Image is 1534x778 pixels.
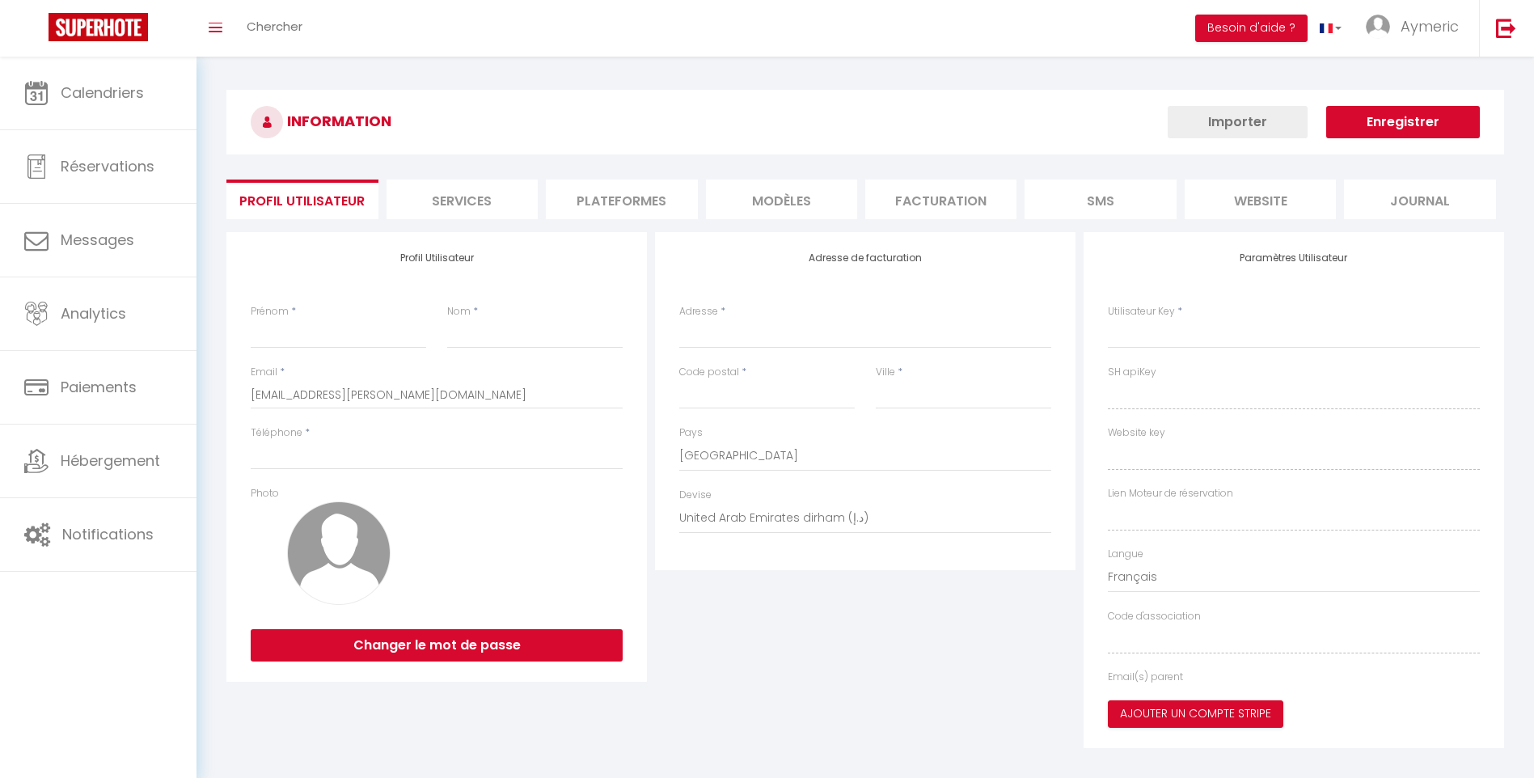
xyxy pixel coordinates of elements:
[61,303,126,323] span: Analytics
[546,180,697,219] li: Plateformes
[247,18,302,35] span: Chercher
[1326,106,1480,138] button: Enregistrer
[251,486,279,501] label: Photo
[61,82,144,103] span: Calendriers
[1185,180,1336,219] li: website
[1025,180,1176,219] li: SMS
[1195,15,1308,42] button: Besoin d'aide ?
[62,524,154,544] span: Notifications
[1108,365,1156,380] label: SH apiKey
[1108,547,1143,562] label: Langue
[876,365,895,380] label: Ville
[1108,486,1233,501] label: Lien Moteur de réservation
[1108,252,1480,264] h4: Paramètres Utilisateur
[1465,705,1522,766] iframe: Chat
[679,365,739,380] label: Code postal
[1168,106,1308,138] button: Importer
[251,629,623,662] button: Changer le mot de passe
[1344,180,1495,219] li: Journal
[679,425,703,441] label: Pays
[61,377,137,397] span: Paiements
[251,365,277,380] label: Email
[679,304,718,319] label: Adresse
[251,425,302,441] label: Téléphone
[251,252,623,264] h4: Profil Utilisateur
[226,180,378,219] li: Profil Utilisateur
[447,304,471,319] label: Nom
[226,90,1504,154] h3: INFORMATION
[1108,425,1165,441] label: Website key
[251,304,289,319] label: Prénom
[61,230,134,250] span: Messages
[865,180,1016,219] li: Facturation
[1108,700,1283,728] button: Ajouter un compte Stripe
[1108,304,1175,319] label: Utilisateur Key
[287,501,391,605] img: avatar.png
[13,6,61,55] button: Ouvrir le widget de chat LiveChat
[679,488,712,503] label: Devise
[1108,609,1201,624] label: Code d'association
[61,156,154,176] span: Réservations
[679,252,1051,264] h4: Adresse de facturation
[1366,15,1390,39] img: ...
[1108,670,1183,685] label: Email(s) parent
[1401,16,1459,36] span: Aymeric
[1496,18,1516,38] img: logout
[387,180,538,219] li: Services
[706,180,857,219] li: MODÈLES
[49,13,148,41] img: Super Booking
[61,450,160,471] span: Hébergement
